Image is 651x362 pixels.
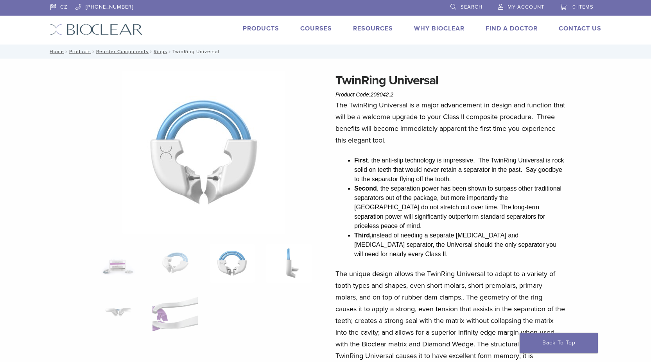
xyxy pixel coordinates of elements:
[371,91,393,98] span: 208042.2
[96,293,141,332] img: TwinRing Universal - Image 5
[354,157,368,164] strong: First
[335,99,565,146] p: The TwinRing Universal is a major advancement in design and function that will be a welcome upgra...
[354,232,371,239] strong: Third,
[154,49,167,54] a: Rings
[122,71,285,234] img: TwinRing Universal - Image 3
[335,71,565,90] h1: TwinRing Universal
[96,49,149,54] a: Reorder Components
[461,4,482,10] span: Search
[64,50,69,53] span: /
[354,156,565,184] li: , the anti-slip technology is impressive. The TwinRing Universal is rock solid on teeth that woul...
[149,50,154,53] span: /
[486,25,538,32] a: Find A Doctor
[520,333,598,353] a: Back To Top
[559,25,601,32] a: Contact Us
[210,244,255,283] img: TwinRing Universal - Image 3
[152,244,197,283] img: TwinRing Universal - Image 2
[354,231,565,259] li: instead of needing a separate [MEDICAL_DATA] and [MEDICAL_DATA] separator, the Universal should t...
[96,244,141,283] img: 208042.2-324x324.png
[167,50,172,53] span: /
[354,184,565,231] li: , the separation power has been shown to surpass other traditional separators out of the package,...
[152,293,197,332] img: TwinRing Universal - Image 6
[243,25,279,32] a: Products
[50,24,143,35] img: Bioclear
[353,25,393,32] a: Resources
[414,25,464,32] a: Why Bioclear
[354,185,377,192] strong: Second
[69,49,91,54] a: Products
[91,50,96,53] span: /
[572,4,594,10] span: 0 items
[266,244,311,283] img: TwinRing Universal - Image 4
[44,45,607,59] nav: TwinRing Universal
[335,91,393,98] span: Product Code:
[508,4,544,10] span: My Account
[300,25,332,32] a: Courses
[47,49,64,54] a: Home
